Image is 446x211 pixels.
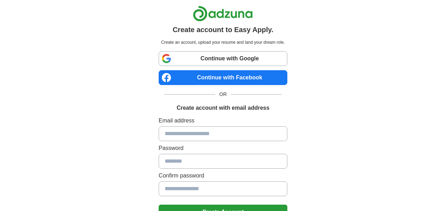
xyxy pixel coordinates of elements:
label: Confirm password [159,171,287,180]
p: Create an account, upload your resume and land your dream role. [160,39,286,46]
label: Password [159,144,287,152]
img: Adzuna logo [193,6,253,22]
a: Continue with Google [159,51,287,66]
label: Email address [159,116,287,125]
h1: Create account with email address [177,104,269,112]
h1: Create account to Easy Apply. [173,24,274,35]
a: Continue with Facebook [159,70,287,85]
span: OR [215,91,231,98]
